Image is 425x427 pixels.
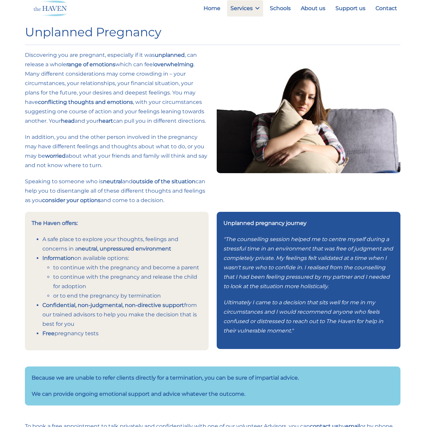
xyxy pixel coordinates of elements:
strong: head [61,118,75,124]
li: or to end the pregnancy by termination [53,291,202,301]
p: Ultimately I came to a decision that sits well for me in my circumstances and I would recommend a... [223,298,394,336]
strong: neutral, unpressured environment [78,245,171,252]
li: A safe place to explore your thoughts, feelings and concerns in a [42,235,202,254]
a: About us [297,0,329,16]
li: pregnancy tests [42,329,202,338]
strong: conflicting thoughts and emotions [38,99,133,105]
strong: Because we are unable to refer clients directly for a termination, you can be sure of impartial a... [32,375,299,381]
strong: We can provide ongoing emotional support and advice whatever the outcome. [32,391,245,397]
li: to continue with the pregnancy and release the child for adoption [53,272,202,291]
h1: Unplanned Pregnancy [25,25,400,39]
strong: Confidential, non-judgmental, non-directive support [42,302,184,308]
strong: Free [42,330,55,337]
strong: heart [99,118,113,124]
p: In addition, you and the other person involved in the pregnancy may have different feelings and t... [25,132,209,170]
li: to continue with the pregnancy and become a parent [53,263,202,272]
strong: worried [45,153,66,159]
a: Contact [372,0,400,16]
a: Schools [267,0,294,16]
a: Home [200,0,224,16]
strong: Information [42,255,74,261]
a: Support us [332,0,369,16]
strong: neutral [103,178,122,185]
strong: consider your options [42,197,101,203]
strong: Unplanned pregnancy journey [223,220,307,226]
strong: The Haven offers: [32,220,78,226]
img: Front view of a sad girl embracing a pillow sitting on a couch [217,50,400,173]
strong: unplanned [155,52,185,58]
li: on available options: [42,254,202,301]
strong: range of emotions [66,61,115,68]
p: Speaking to someone who is and can help you to disentangle all of these different thoughts and fe... [25,177,209,205]
p: "The counselling session helped me to centre myself during a stressful time in an environment tha... [223,235,394,291]
strong: outside of the situation [133,178,196,185]
a: Services [227,0,263,16]
li: from our trained advisors to help you make the decision that is best for you [42,301,202,329]
p: Discovering you are pregnant, especially if it was , can release a whole which can feel . Many di... [25,50,209,126]
strong: overwhelming [154,61,193,68]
